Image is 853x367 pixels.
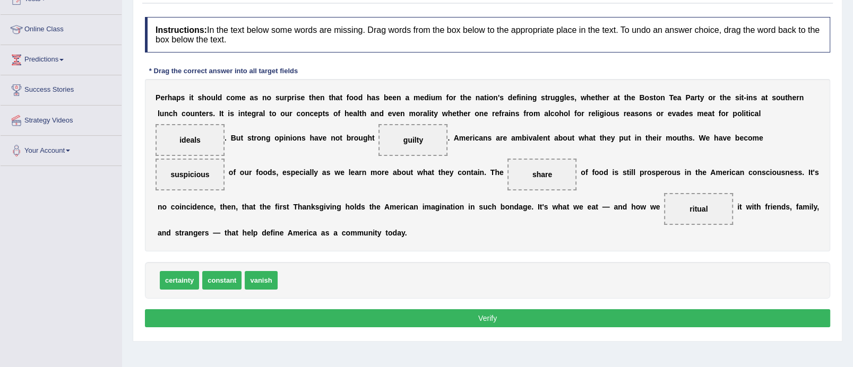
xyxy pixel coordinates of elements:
b: n [660,93,665,102]
b: v [672,109,676,118]
b: f [523,109,526,118]
b: m [409,109,415,118]
b: s [275,93,280,102]
b: i [525,93,528,102]
b: l [357,109,359,118]
b: o [776,93,781,102]
b: n [476,93,480,102]
b: e [467,93,471,102]
a: Online Class [1,15,122,41]
b: t [720,93,722,102]
b: r [713,93,716,102]
b: a [676,109,680,118]
b: t [329,93,331,102]
b: i [238,109,240,118]
b: B [231,134,236,142]
b: Instructions: [156,25,207,34]
b: h [722,93,727,102]
b: g [252,109,256,118]
b: o [449,93,453,102]
b: d [680,109,685,118]
b: e [247,109,252,118]
b: t [741,93,744,102]
b: t [245,109,247,118]
b: p [287,93,292,102]
b: n [511,109,515,118]
b: h [202,93,206,102]
b: e [495,109,499,118]
b: c [297,109,301,118]
b: e [420,93,424,102]
b: e [792,93,796,102]
b: c [226,93,230,102]
b: s [772,93,776,102]
b: d [424,93,429,102]
b: e [591,109,596,118]
b: e [349,109,353,118]
b: n [262,93,267,102]
b: w [581,93,587,102]
b: p [733,109,737,118]
b: r [492,109,495,118]
b: a [631,109,635,118]
b: n [400,109,405,118]
b: t [617,93,620,102]
b: t [221,109,224,118]
b: t [484,93,487,102]
b: s [197,93,202,102]
b: i [604,109,606,118]
b: n [493,93,498,102]
b: o [272,109,277,118]
b: . [213,109,215,118]
b: c [751,109,755,118]
b: o [606,109,611,118]
b: n [397,93,401,102]
b: l [548,109,550,118]
b: a [371,93,375,102]
b: o [475,109,479,118]
b: c [309,109,314,118]
b: o [639,109,643,118]
b: s [615,109,619,118]
span: Drop target [156,124,225,156]
b: e [160,93,165,102]
b: u [211,93,216,102]
b: s [499,93,504,102]
b: h [344,109,349,118]
b: s [570,93,574,102]
b: h [168,93,173,102]
b: h [173,109,178,118]
b: s [541,93,545,102]
b: l [158,109,160,118]
b: o [333,109,338,118]
b: l [596,109,598,118]
b: P [685,93,690,102]
b: r [206,109,209,118]
b: a [371,109,375,118]
b: a [259,109,263,118]
b: f [446,93,449,102]
button: Verify [145,309,830,327]
b: e [685,109,689,118]
b: i [519,93,521,102]
b: r [256,109,259,118]
b: o [577,109,582,118]
b: e [484,109,488,118]
div: * Drag the correct answer into all target fields [145,66,302,76]
b: s [375,93,380,102]
b: t [309,93,312,102]
b: u [610,109,615,118]
b: i [597,109,599,118]
b: c [550,109,555,118]
b: e [673,93,677,102]
b: n [748,93,753,102]
b: n [528,93,532,102]
b: h [362,109,367,118]
a: Success Stories [1,75,122,102]
b: o [656,109,661,118]
b: i [746,93,748,102]
b: d [358,93,363,102]
b: h [367,93,372,102]
b: g [555,93,559,102]
a: Strategy Videos [1,106,122,132]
